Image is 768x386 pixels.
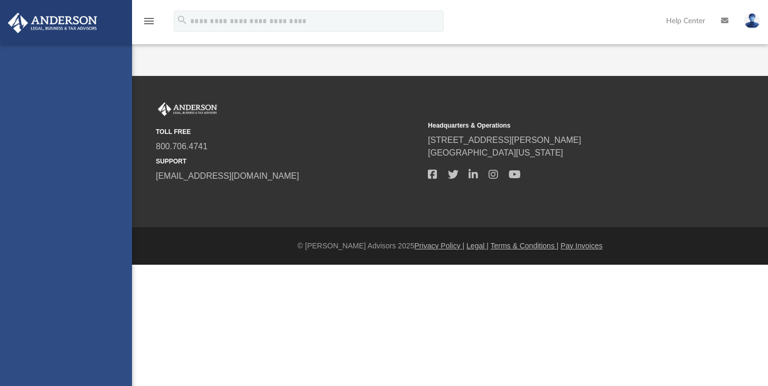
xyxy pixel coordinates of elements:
small: TOLL FREE [156,127,420,137]
img: Anderson Advisors Platinum Portal [5,13,100,33]
i: menu [143,15,155,27]
div: © [PERSON_NAME] Advisors 2025 [132,240,768,252]
img: User Pic [744,13,760,28]
a: Pay Invoices [560,242,602,250]
a: 800.706.4741 [156,142,208,151]
a: [GEOGRAPHIC_DATA][US_STATE] [428,148,563,157]
a: Legal | [466,242,489,250]
img: Anderson Advisors Platinum Portal [156,102,219,116]
a: Privacy Policy | [415,242,465,250]
a: [STREET_ADDRESS][PERSON_NAME] [428,136,581,144]
i: search [176,14,188,26]
small: Headquarters & Operations [428,121,692,130]
small: SUPPORT [156,157,420,166]
a: menu [143,20,155,27]
a: [EMAIL_ADDRESS][DOMAIN_NAME] [156,171,299,180]
a: Terms & Conditions | [491,242,559,250]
